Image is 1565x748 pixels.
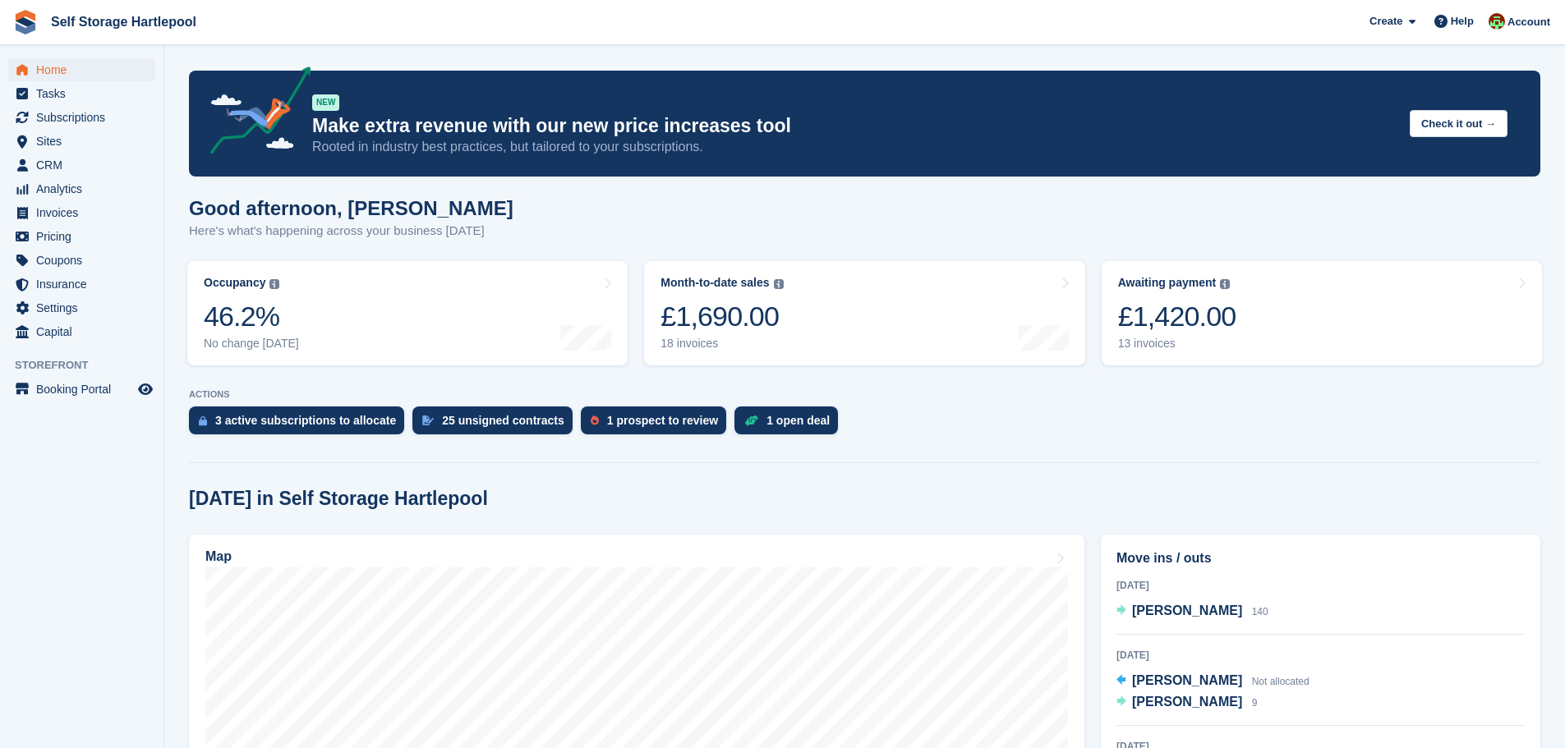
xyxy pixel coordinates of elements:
[199,415,207,426] img: active_subscription_to_allocate_icon-d502201f5373d7db506a760aba3b589e785aa758c864c3986d89f69b8ff3...
[8,106,155,129] a: menu
[581,406,734,443] a: 1 prospect to review
[1369,13,1402,30] span: Create
[312,114,1397,138] p: Make extra revenue with our new price increases tool
[8,154,155,177] a: menu
[36,154,135,177] span: CRM
[36,177,135,200] span: Analytics
[215,414,396,427] div: 3 active subscriptions to allocate
[36,58,135,81] span: Home
[204,337,299,351] div: No change [DATE]
[1252,697,1258,709] span: 9
[312,94,339,111] div: NEW
[1118,337,1236,351] div: 13 invoices
[189,488,488,510] h2: [DATE] in Self Storage Hartlepool
[36,201,135,224] span: Invoices
[36,273,135,296] span: Insurance
[1116,671,1310,692] a: [PERSON_NAME] Not allocated
[1116,578,1525,593] div: [DATE]
[744,415,758,426] img: deal-1b604bf984904fb50ccaf53a9ad4b4a5d6e5aea283cecdc64d6e3604feb123c2.svg
[36,106,135,129] span: Subscriptions
[189,389,1540,400] p: ACTIONS
[1116,648,1525,663] div: [DATE]
[187,261,628,365] a: Occupancy 46.2% No change [DATE]
[189,222,513,241] p: Here's what's happening across your business [DATE]
[607,414,718,427] div: 1 prospect to review
[15,357,163,374] span: Storefront
[36,249,135,272] span: Coupons
[1118,276,1217,290] div: Awaiting payment
[1252,676,1310,687] span: Not allocated
[8,58,155,81] a: menu
[442,414,564,427] div: 25 unsigned contracts
[1132,603,1242,617] span: [PERSON_NAME]
[1132,673,1242,687] span: [PERSON_NAME]
[8,82,155,105] a: menu
[1489,13,1505,30] img: Woods Removals
[36,225,135,248] span: Pricing
[36,296,135,319] span: Settings
[8,177,155,200] a: menu
[412,406,581,443] a: 25 unsigned contracts
[766,414,830,427] div: 1 open deal
[36,82,135,105] span: Tasks
[8,320,155,343] a: menu
[1410,110,1507,137] button: Check it out →
[661,300,783,333] div: £1,690.00
[661,276,769,290] div: Month-to-date sales
[36,130,135,153] span: Sites
[774,279,784,289] img: icon-info-grey-7440780725fd019a000dd9b08b2336e03edf1995a4989e88bcd33f0948082b44.svg
[8,273,155,296] a: menu
[1220,279,1230,289] img: icon-info-grey-7440780725fd019a000dd9b08b2336e03edf1995a4989e88bcd33f0948082b44.svg
[1451,13,1474,30] span: Help
[1132,695,1242,709] span: [PERSON_NAME]
[1252,606,1268,617] span: 140
[312,138,1397,156] p: Rooted in industry best practices, but tailored to your subscriptions.
[36,378,135,401] span: Booking Portal
[1116,548,1525,568] h2: Move ins / outs
[8,296,155,319] a: menu
[1507,14,1550,30] span: Account
[8,130,155,153] a: menu
[591,415,599,425] img: prospect-51fa495bee0391a8d652442698ab0144808aea92771e9ea1ae160a38d050c398.svg
[1116,692,1257,714] a: [PERSON_NAME] 9
[422,415,434,425] img: contract_signature_icon-13c848040528278c33f63329250d36e43548de30e8caae1d1a13099fd9432cc5.svg
[8,378,155,401] a: menu
[8,201,155,224] a: menu
[8,225,155,248] a: menu
[204,300,299,333] div: 46.2%
[13,10,38,34] img: stora-icon-8386f47178a22dfd0bd8f6a31ec36ba5ce8667c1dd55bd0f319d3a0aa187defe.svg
[644,261,1084,365] a: Month-to-date sales £1,690.00 18 invoices
[1118,300,1236,333] div: £1,420.00
[36,320,135,343] span: Capital
[189,406,412,443] a: 3 active subscriptions to allocate
[734,406,846,443] a: 1 open deal
[204,276,265,290] div: Occupancy
[1116,601,1268,622] a: [PERSON_NAME] 140
[8,249,155,272] a: menu
[205,549,232,564] h2: Map
[136,379,155,399] a: Preview store
[661,337,783,351] div: 18 invoices
[1102,261,1542,365] a: Awaiting payment £1,420.00 13 invoices
[269,279,279,289] img: icon-info-grey-7440780725fd019a000dd9b08b2336e03edf1995a4989e88bcd33f0948082b44.svg
[189,197,513,219] h1: Good afternoon, [PERSON_NAME]
[44,8,203,35] a: Self Storage Hartlepool
[196,67,311,160] img: price-adjustments-announcement-icon-8257ccfd72463d97f412b2fc003d46551f7dbcb40ab6d574587a9cd5c0d94...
